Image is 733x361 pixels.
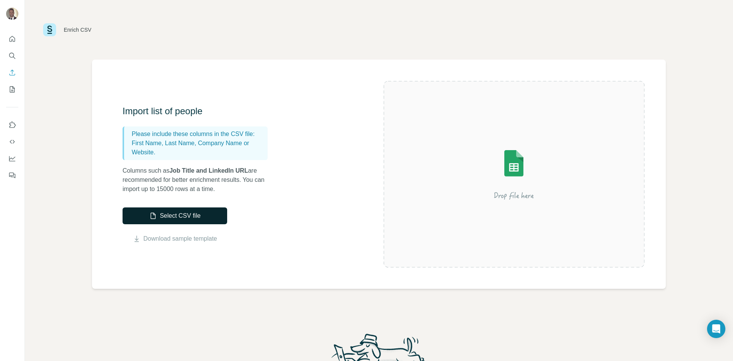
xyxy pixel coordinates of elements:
h3: Import list of people [123,105,275,117]
button: Quick start [6,32,18,46]
button: Enrich CSV [6,66,18,79]
img: Surfe Logo [43,23,56,36]
div: Open Intercom Messenger [707,320,725,338]
p: Please include these columns in the CSV file: [132,130,265,139]
button: Use Surfe API [6,135,18,149]
span: Job Title and LinkedIn URL [170,167,248,174]
div: Enrich CSV [64,26,91,34]
button: Feedback [6,168,18,182]
a: Download sample template [144,234,217,243]
button: Select CSV file [123,207,227,224]
p: Columns such as are recommended for better enrichment results. You can import up to 15000 rows at... [123,166,275,194]
button: Search [6,49,18,63]
button: Use Surfe on LinkedIn [6,118,18,132]
button: Download sample template [123,234,227,243]
img: Surfe Illustration - Drop file here or select below [445,128,583,220]
button: Dashboard [6,152,18,165]
button: My lists [6,83,18,96]
p: First Name, Last Name, Company Name or Website. [132,139,265,157]
img: Avatar [6,8,18,20]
